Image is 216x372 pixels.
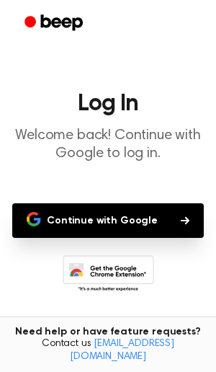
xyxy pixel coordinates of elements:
a: Beep [14,9,96,37]
p: Welcome back! Continue with Google to log in. [12,127,204,163]
a: [EMAIL_ADDRESS][DOMAIN_NAME] [70,339,174,362]
span: Contact us [9,338,207,363]
h1: Log In [12,92,204,115]
button: Continue with Google [12,203,204,238]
